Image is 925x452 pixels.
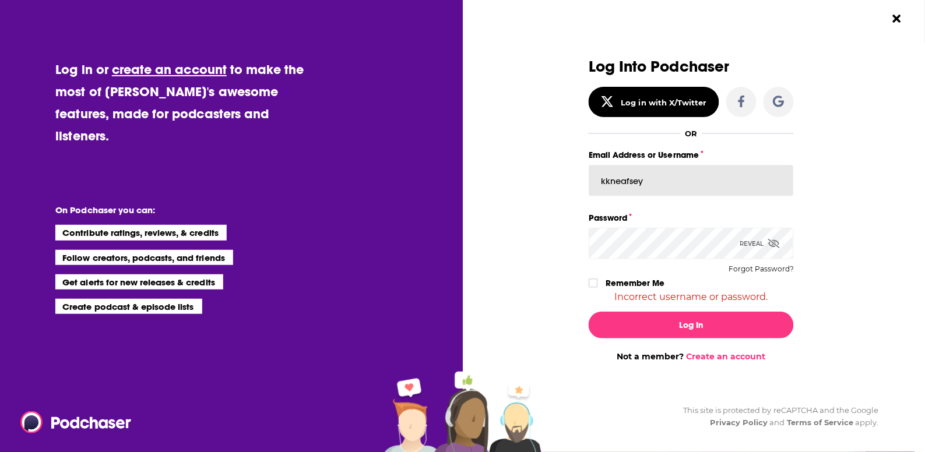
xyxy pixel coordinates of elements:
div: Log in with X/Twitter [621,98,707,107]
li: Follow creators, podcasts, and friends [55,250,233,265]
h3: Log Into Podchaser [589,58,794,75]
button: Log In [589,312,794,338]
input: Email Address or Username [589,165,794,196]
li: Create podcast & episode lists [55,299,202,314]
div: Incorrect username or password. [589,291,794,302]
div: Reveal [740,228,780,259]
a: Privacy Policy [710,418,768,427]
label: Password [589,210,794,225]
label: Email Address or Username [589,147,794,163]
button: Forgot Password? [729,265,794,273]
div: OR [685,129,698,138]
div: Not a member? [589,351,794,362]
label: Remember Me [606,276,664,291]
img: Podchaser - Follow, Share and Rate Podcasts [20,411,132,433]
button: Log in with X/Twitter [589,87,719,117]
li: Get alerts for new releases & credits [55,274,223,289]
li: Contribute ratings, reviews, & credits [55,225,227,240]
a: Create an account [687,351,766,362]
a: Podchaser - Follow, Share and Rate Podcasts [20,411,123,433]
a: create an account [112,61,227,77]
div: This site is protected by reCAPTCHA and the Google and apply. [674,404,879,429]
a: Terms of Service [787,418,854,427]
button: Close Button [886,8,908,30]
li: On Podchaser you can: [55,204,289,216]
